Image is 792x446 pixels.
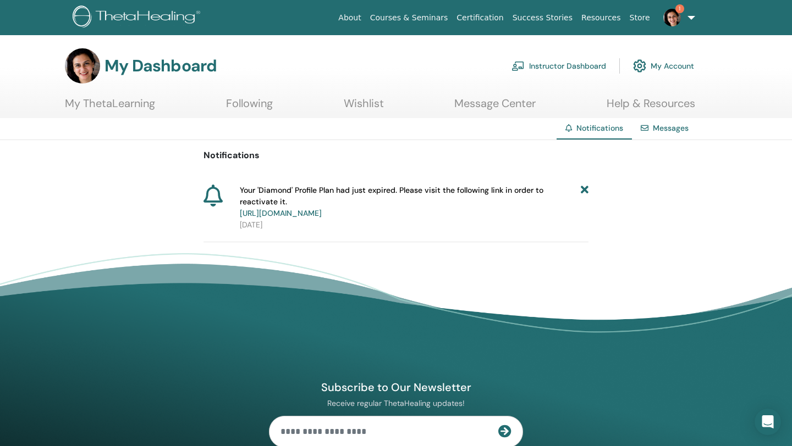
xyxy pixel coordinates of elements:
[512,54,606,78] a: Instructor Dashboard
[269,380,523,394] h4: Subscribe to Our Newsletter
[269,398,523,408] p: Receive regular ThetaHealing updates!
[633,57,646,75] img: cog.svg
[625,8,654,28] a: Store
[653,123,689,133] a: Messages
[344,97,384,118] a: Wishlist
[65,48,100,83] img: default.jpg
[576,123,623,133] span: Notifications
[334,8,365,28] a: About
[663,9,681,26] img: default.jpg
[204,149,588,162] p: Notifications
[240,185,581,219] span: Your 'Diamond' Profile Plan had just expired. Please visit the following link in order to reactiv...
[240,219,588,231] p: [DATE]
[454,97,536,118] a: Message Center
[607,97,695,118] a: Help & Resources
[65,97,155,118] a: My ThetaLearning
[73,5,204,30] img: logo.png
[452,8,508,28] a: Certification
[240,208,322,218] a: [URL][DOMAIN_NAME]
[633,54,694,78] a: My Account
[508,8,577,28] a: Success Stories
[226,97,273,118] a: Following
[577,8,625,28] a: Resources
[512,61,525,71] img: chalkboard-teacher.svg
[366,8,453,28] a: Courses & Seminars
[755,409,781,435] div: Open Intercom Messenger
[105,56,217,76] h3: My Dashboard
[675,4,684,13] span: 1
